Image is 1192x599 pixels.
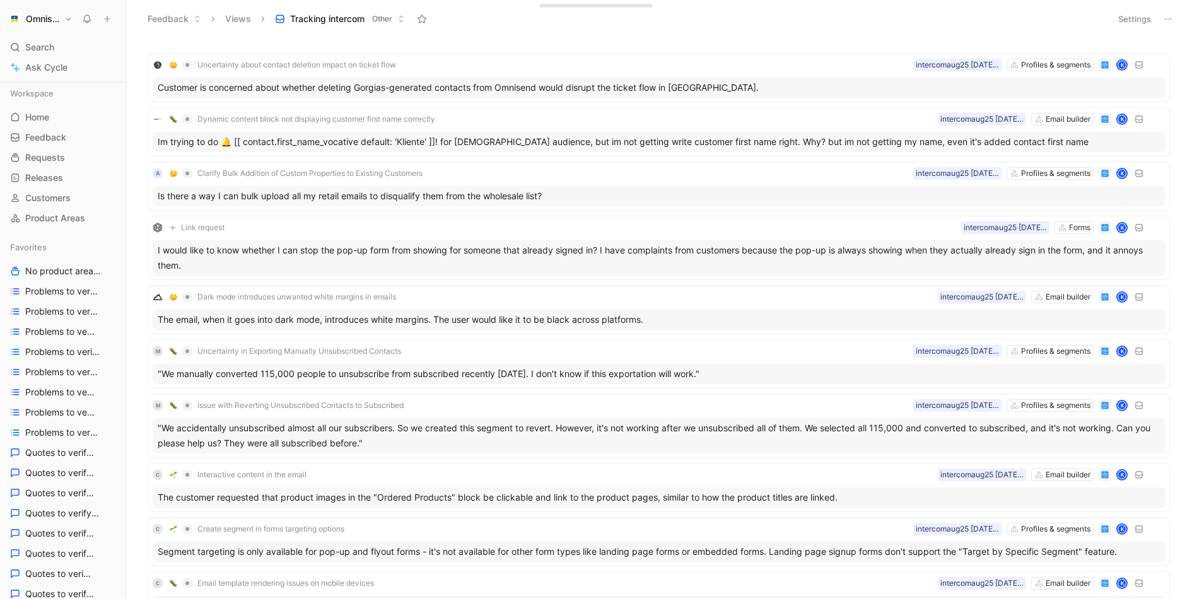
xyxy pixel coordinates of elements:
a: Requests [5,148,121,167]
span: Clarify Bulk Addition of Custom Properties to Existing Customers [197,168,423,178]
div: K [1118,470,1126,479]
span: Ask Cycle [25,60,67,75]
img: 🤔 [170,293,177,301]
div: I would like to know whether I can stop the pop-up form from showing for someone that already sig... [153,240,1166,276]
div: C [153,578,163,588]
div: Email builder [1046,577,1090,590]
span: No product area (Unknowns) [25,265,102,278]
div: Im trying to do 🔔 [[ contact.first_name_vocative default: 'Kliente' ]]! for [DEMOGRAPHIC_DATA] au... [153,132,1166,152]
a: C🌱Interactive content in the emailEmail builderintercomaug25 [DATE] 10:40KThe customer requested ... [148,463,1170,512]
button: 🤔Uncertainty about contact deletion impact on ticket flow [165,57,400,73]
h1: Omnisend [26,13,59,25]
a: Problems to verify Activation [5,282,121,301]
span: Home [25,111,49,124]
div: Email builder [1046,468,1090,481]
a: Quotes to verify Expansion [5,524,121,543]
button: Link request [165,220,229,235]
div: Profiles & segments [1021,523,1090,535]
a: Product Areas [5,209,121,228]
span: Dark mode introduces unwanted white margins in emails [197,292,396,302]
a: Problems to verify Reporting [5,423,121,442]
button: Tracking intercomOther [269,9,411,28]
span: Quotes to verify Activation [25,446,98,459]
button: 🐛Email template rendering issues on mobile devices [165,576,378,591]
button: 🌱Create segment in forms targeting options [165,521,349,537]
span: Requests [25,151,65,164]
div: intercomaug25 [DATE] 10:40 [916,345,999,358]
span: Workspace [10,87,54,100]
span: Problems to verify Reporting [25,426,99,439]
div: "We accidentally unsubscribed almost all our subscribers. So we created this segment to revert. H... [153,418,1166,453]
div: K [1118,347,1126,356]
div: Is there a way I can bulk upload all my retail emails to disqualify them from the wholesale list? [153,186,1166,206]
div: Profiles & segments [1021,345,1090,358]
div: intercomaug25 [DATE] 10:40 [916,167,999,180]
a: logo🤔Uncertainty about contact deletion impact on ticket flowProfiles & segmentsintercomaug25 [DA... [148,53,1170,102]
span: Quotes to verify Expansion [25,527,98,540]
button: 🤔Dark mode introduces unwanted white margins in emails [165,289,400,305]
a: Quotes to verify DeCo [5,484,121,503]
span: Email template rendering issues on mobile devices [197,578,374,588]
img: 🐛 [170,579,177,587]
div: K [1118,293,1126,301]
img: 🌱 [170,471,177,479]
a: Problems to verify Expansion [5,363,121,381]
span: Quotes to verify Audience [25,467,97,479]
a: Quotes to verify Audience [5,463,121,482]
span: Search [25,40,54,55]
a: Quotes to verify Activation [5,443,121,462]
img: 🐛 [170,115,177,123]
img: 🐛 [170,347,177,355]
div: intercomaug25 [DATE] 10:40 [964,221,1047,234]
div: Profiles & segments [1021,399,1090,412]
a: M🐛Issue with Reverting Unsubscribed Contacts to SubscribedProfiles & segmentsintercomaug25 [DATE]... [148,393,1170,458]
div: The email, when it goes into dark mode, introduces white margins. The user would like it to be bl... [153,310,1166,330]
button: 🐛Issue with Reverting Unsubscribed Contacts to Subscribed [165,398,408,413]
a: Problems to verify Audience [5,302,121,321]
span: Problems to verify MO [25,406,95,419]
a: Quotes to verify Forms [5,544,121,563]
span: Problems to verify Activation [25,285,99,298]
a: Problems to verify DeCo [5,322,121,341]
span: Quotes to verify Email builder [25,507,99,520]
div: Segment targeting is only available for pop-up and flyout forms - it's not available for other fo... [153,542,1166,562]
div: K [1118,115,1126,124]
img: 🌱 [170,525,177,533]
div: Email builder [1046,291,1090,303]
a: Feedback [5,128,121,147]
div: K [1118,525,1126,533]
img: logo [153,60,163,70]
span: Other [372,13,392,25]
div: Profiles & segments [1021,59,1090,71]
a: Releases [5,168,121,187]
div: intercomaug25 [DATE] 10:40 [940,577,1024,590]
a: Quotes to verify MO [5,564,121,583]
span: Releases [25,172,63,184]
div: intercomaug25 [DATE] 10:40 [940,291,1024,303]
div: Favorites [5,238,121,257]
div: K [1118,61,1126,69]
a: C🌱Create segment in forms targeting optionsProfiles & segmentsintercomaug25 [DATE] 10:40KSegment ... [148,517,1170,566]
div: intercomaug25 [DATE] 10:40 [940,468,1024,481]
span: Feedback [25,131,66,144]
a: No product area (Unknowns) [5,262,121,281]
img: logo [153,292,163,302]
img: logo [153,114,163,124]
span: Problems to verify Expansion [25,366,99,378]
img: logo [153,223,163,233]
span: Problems to verify DeCo [25,325,96,338]
button: Settings [1113,10,1157,28]
div: intercomaug25 [DATE] 10:40 [940,113,1024,125]
div: Search [5,38,121,57]
img: 🤔 [170,61,177,69]
span: Quotes to verify DeCo [25,487,95,499]
span: Quotes to verify MO [25,567,93,580]
div: M [153,400,163,410]
a: logo🐛Dynamic content block not displaying customer first name correctlyEmail builderintercomaug25... [148,107,1170,156]
a: Customers [5,189,121,207]
span: Favorites [10,241,47,253]
button: 🐛Uncertainty in Exporting Manually Unsubscribed Contacts [165,344,406,359]
a: Problems to verify Forms [5,383,121,402]
div: K [1118,401,1126,410]
a: Quotes to verify Email builder [5,504,121,523]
